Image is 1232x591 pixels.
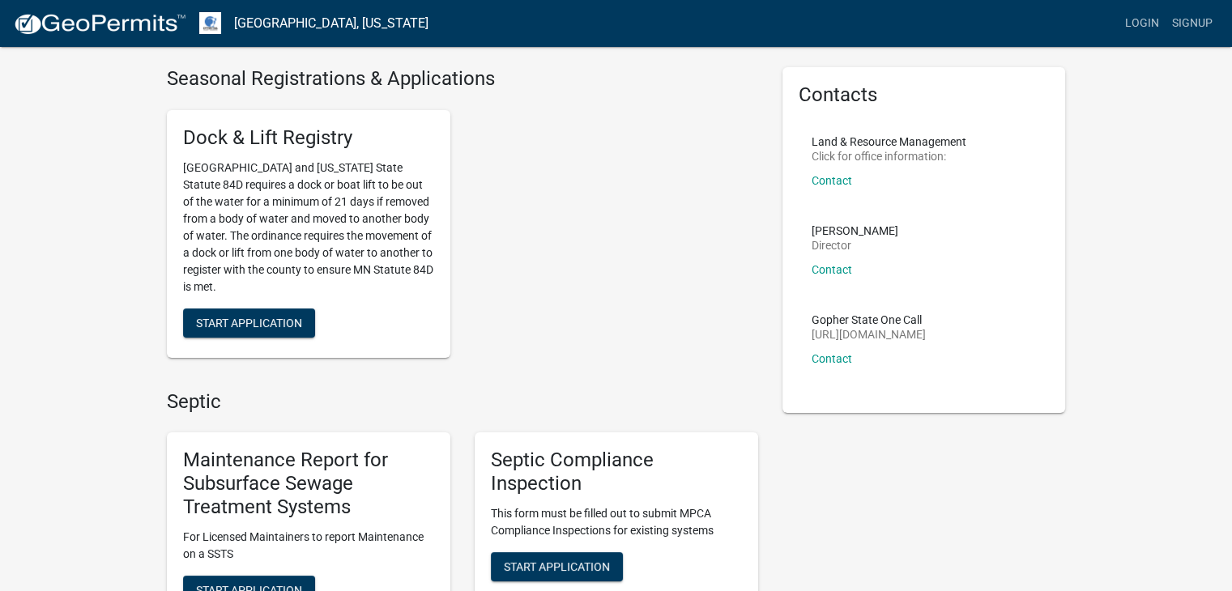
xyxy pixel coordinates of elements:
span: Start Application [504,559,610,572]
h5: Septic Compliance Inspection [491,449,742,495]
p: For Licensed Maintainers to report Maintenance on a SSTS [183,529,434,563]
h5: Maintenance Report for Subsurface Sewage Treatment Systems [183,449,434,518]
p: Land & Resource Management [812,136,966,147]
p: Click for office information: [812,151,966,162]
button: Start Application [183,308,315,338]
h4: Seasonal Registrations & Applications [167,67,758,91]
p: [PERSON_NAME] [812,225,898,236]
h5: Dock & Lift Registry [183,126,434,150]
span: Start Application [196,316,302,329]
img: Otter Tail County, Minnesota [199,12,221,34]
button: Start Application [491,552,623,581]
p: Director [812,240,898,251]
a: Contact [812,174,852,187]
p: [URL][DOMAIN_NAME] [812,329,926,340]
a: Contact [812,352,852,365]
h5: Contacts [799,83,1050,107]
p: This form must be filled out to submit MPCA Compliance Inspections for existing systems [491,505,742,539]
h4: Septic [167,390,758,414]
a: Signup [1166,8,1219,39]
p: Gopher State One Call [812,314,926,325]
a: [GEOGRAPHIC_DATA], [US_STATE] [234,10,428,37]
a: Contact [812,263,852,276]
p: [GEOGRAPHIC_DATA] and [US_STATE] State Statute 84D requires a dock or boat lift to be out of the ... [183,159,434,295]
a: Login [1119,8,1166,39]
